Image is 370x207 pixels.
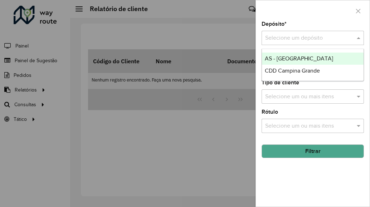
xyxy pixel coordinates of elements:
span: AS - [GEOGRAPHIC_DATA] [265,55,333,61]
label: Depósito [262,20,287,28]
ng-dropdown-panel: Options list [262,49,364,81]
label: Rótulo [262,108,278,116]
span: CDD Campina Grande [265,68,320,74]
button: Filtrar [262,144,364,158]
label: Tipo de cliente [262,78,299,87]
